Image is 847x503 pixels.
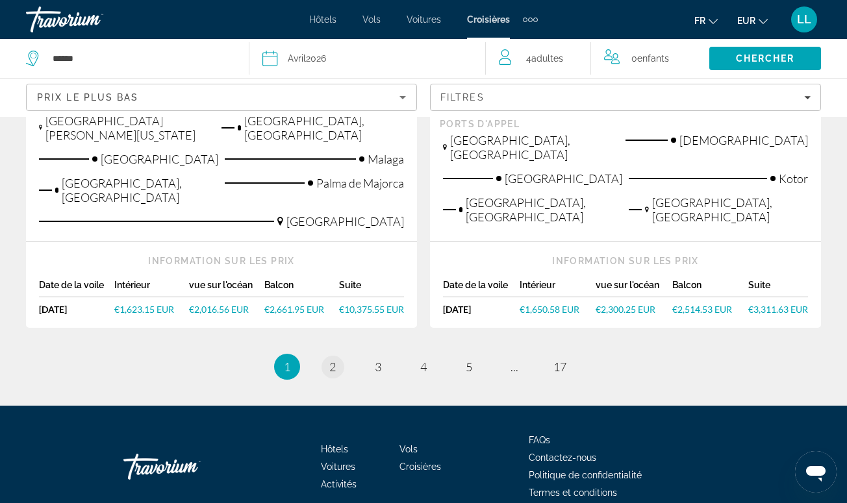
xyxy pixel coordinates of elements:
[672,304,749,315] a: €2,514.53 EUR
[316,176,404,190] span: Palma de Majorca
[189,304,249,315] span: €2,016.56 EUR
[529,487,617,498] a: Termes et conditions
[189,280,264,297] div: vue sur l'océan
[37,90,406,105] mat-select: Sort by
[51,49,236,68] input: Select cruise destination
[531,53,563,64] span: Adultes
[748,280,808,297] div: Suite
[529,435,550,445] a: FAQs
[694,11,718,30] button: Change language
[375,360,381,374] span: 3
[440,118,811,130] div: Ports d'appel
[288,53,306,64] span: Avril
[736,53,795,64] span: Chercher
[101,152,218,166] span: [GEOGRAPHIC_DATA]
[189,304,264,315] a: €2,016.56 EUR
[321,479,357,489] a: Activités
[264,280,340,297] div: Balcon
[737,11,768,30] button: Change currency
[694,16,705,26] span: fr
[420,360,427,374] span: 4
[114,280,190,297] div: Intérieur
[321,461,355,472] a: Voitures
[309,14,336,25] a: Hôtels
[520,304,596,315] a: €1,650.58 EUR
[486,39,709,78] button: Travelers: 4 adults, 0 children
[450,133,613,162] span: [GEOGRAPHIC_DATA], [GEOGRAPHIC_DATA]
[339,280,404,297] div: Suite
[505,171,622,186] span: [GEOGRAPHIC_DATA]
[399,444,418,454] a: Vols
[596,304,655,315] span: €2,300.25 EUR
[26,354,821,380] nav: Pagination
[244,114,404,142] span: [GEOGRAPHIC_DATA], [GEOGRAPHIC_DATA]
[114,304,174,315] span: €1,623.15 EUR
[288,49,326,67] div: 2026
[443,255,808,267] div: Information sur les prix
[672,280,749,297] div: Balcon
[679,133,808,147] span: [DEMOGRAPHIC_DATA]
[62,176,218,204] span: [GEOGRAPHIC_DATA], [GEOGRAPHIC_DATA]
[553,360,566,374] span: 17
[264,304,340,315] a: €2,661.95 EUR
[529,470,642,480] a: Politique de confidentialité
[430,84,821,111] button: Filters
[362,14,381,25] a: Vols
[329,360,336,374] span: 2
[264,304,324,315] span: €2,661.95 EUR
[672,304,732,315] span: €2,514.53 EUR
[467,14,510,25] a: Croisières
[779,171,808,186] span: Kotor
[114,304,190,315] a: €1,623.15 EUR
[797,13,811,26] span: LL
[284,360,290,374] span: 1
[529,452,596,463] a: Contactez-nous
[709,47,821,70] button: Search
[596,280,672,297] div: vue sur l'océan
[443,280,520,297] div: Date de la voile
[286,214,404,228] span: [GEOGRAPHIC_DATA]
[637,53,669,64] span: Enfants
[26,3,156,36] a: Travorium
[466,195,622,224] span: [GEOGRAPHIC_DATA], [GEOGRAPHIC_DATA]
[262,39,472,78] button: Select cruise date
[737,16,755,26] span: EUR
[520,304,579,315] span: €1,650.58 EUR
[37,92,139,103] span: Prix ​​le plus bas
[39,304,114,315] div: [DATE]
[407,14,441,25] a: Voitures
[123,447,253,486] a: Go Home
[368,152,404,166] span: Malaga
[748,304,808,315] span: €3,311.63 EUR
[399,461,441,472] a: Croisières
[440,92,485,103] span: Filtres
[339,304,404,315] a: €10,375.55 EUR
[45,114,209,142] span: [GEOGRAPHIC_DATA][PERSON_NAME][US_STATE]
[443,304,520,315] div: [DATE]
[631,49,669,67] span: 0
[596,304,672,315] a: €2,300.25 EUR
[520,280,596,297] div: Intérieur
[795,451,837,493] iframe: Bouton de lancement de la fenêtre de messagerie
[523,9,538,30] button: Extra navigation items
[511,360,518,374] span: ...
[321,444,348,454] a: Hôtels
[39,280,114,297] div: Date de la voile
[39,255,404,267] div: Information sur les prix
[526,49,563,67] span: 4
[466,360,472,374] span: 5
[787,6,821,33] button: User Menu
